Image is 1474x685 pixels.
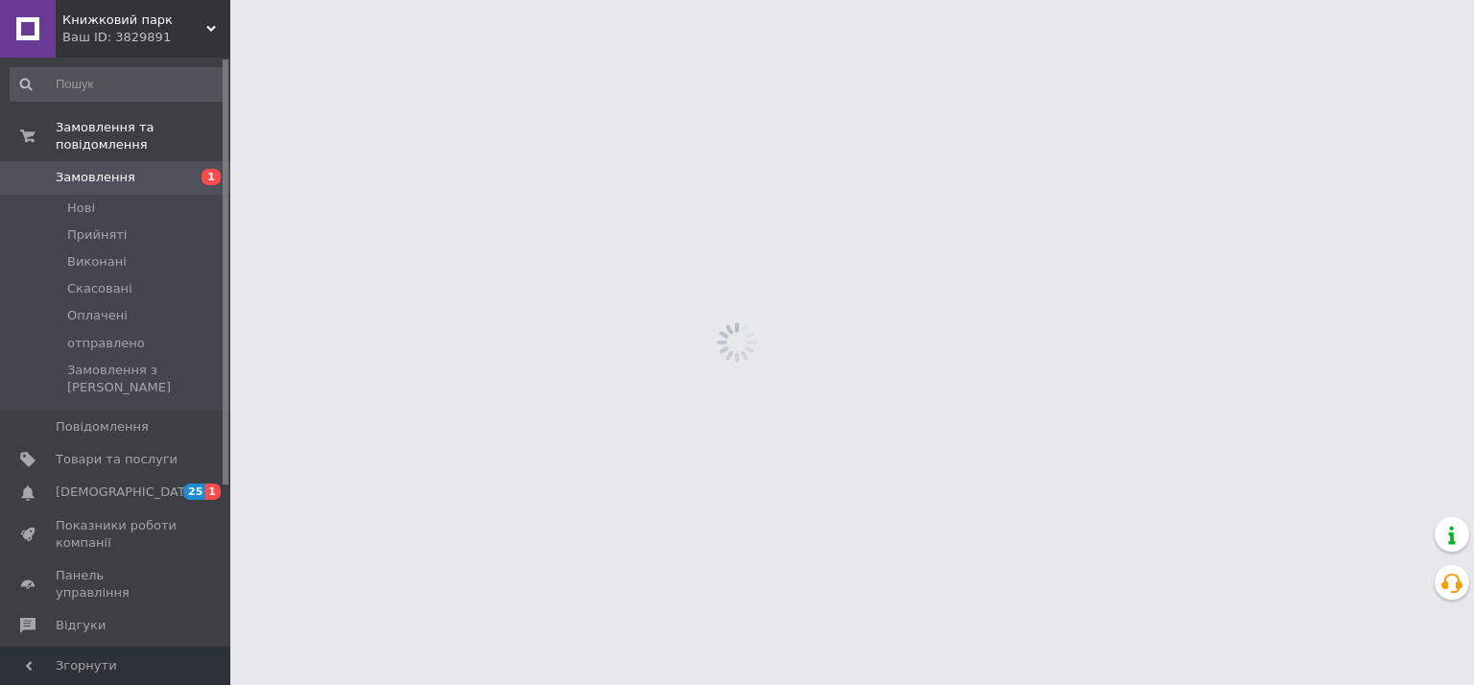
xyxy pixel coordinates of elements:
[67,307,128,324] span: Оплачені
[202,169,221,185] span: 1
[67,362,225,396] span: Замовлення з [PERSON_NAME]
[56,617,106,634] span: Відгуки
[56,169,135,186] span: Замовлення
[67,226,127,244] span: Прийняті
[56,517,178,552] span: Показники роботи компанії
[62,29,230,46] div: Ваш ID: 3829891
[10,67,226,102] input: Пошук
[205,484,221,500] span: 1
[56,484,198,501] span: [DEMOGRAPHIC_DATA]
[56,119,230,154] span: Замовлення та повідомлення
[67,200,95,217] span: Нові
[56,418,149,436] span: Повідомлення
[183,484,205,500] span: 25
[56,567,178,602] span: Панель управління
[67,253,127,271] span: Виконані
[62,12,206,29] span: Книжковий парк
[67,335,145,352] span: отправлено
[67,280,132,297] span: Скасовані
[56,451,178,468] span: Товари та послуги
